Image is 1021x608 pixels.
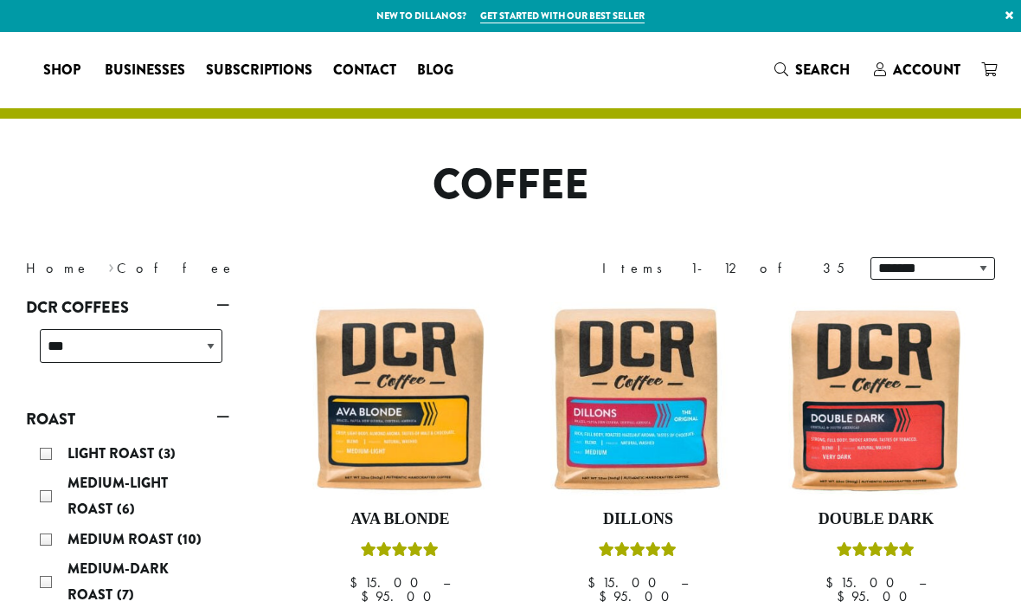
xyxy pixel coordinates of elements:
span: $ [825,573,840,592]
span: Medium-Light Roast [67,473,168,519]
img: Dillons-12oz-300x300.jpg [541,301,735,496]
div: DCR Coffees [26,322,229,384]
a: Ava BlondeRated 5.00 out of 5 [303,301,498,604]
span: (3) [158,443,176,463]
span: (7) [117,585,134,605]
a: Home [26,259,90,277]
div: Rated 4.50 out of 5 [837,540,915,566]
div: Items 1-12 of 35 [602,258,844,279]
h1: Coffee [13,160,1008,210]
span: $ [350,573,364,592]
span: Light Roast [67,443,158,463]
img: Double-Dark-12oz-300x300.jpg [779,301,973,496]
div: Rated 5.00 out of 5 [599,540,677,566]
img: Ava-Blonde-12oz-1-300x300.jpg [303,301,498,496]
span: (6) [117,499,135,519]
span: Contact [333,60,396,81]
h4: Dillons [541,510,735,529]
nav: Breadcrumb [26,258,485,279]
div: Rated 5.00 out of 5 [361,540,439,566]
h4: Ava Blonde [303,510,498,529]
span: Medium-Dark Roast [67,559,169,605]
span: › [108,252,114,279]
bdi: 15.00 [588,573,665,592]
bdi: 95.00 [361,587,440,605]
a: Shop [33,56,94,84]
a: DillonsRated 5.00 out of 5 [541,301,735,604]
a: Get started with our best seller [480,9,645,23]
bdi: 15.00 [825,573,902,592]
span: – [443,573,450,592]
a: Double DarkRated 4.50 out of 5 [779,301,973,604]
a: Search [764,55,864,84]
span: (10) [177,529,202,549]
bdi: 15.00 [350,573,427,592]
span: Subscriptions [206,60,312,81]
span: $ [588,573,602,592]
span: Search [795,60,850,80]
span: Account [893,60,960,80]
span: – [681,573,688,592]
span: Businesses [105,60,185,81]
span: Shop [43,60,80,81]
span: Medium Roast [67,529,177,549]
span: $ [837,587,851,605]
span: – [919,573,926,592]
bdi: 95.00 [837,587,915,605]
a: DCR Coffees [26,293,229,322]
span: Blog [417,60,453,81]
bdi: 95.00 [599,587,677,605]
span: $ [599,587,613,605]
span: $ [361,587,376,605]
h4: Double Dark [779,510,973,529]
a: Roast [26,404,229,434]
